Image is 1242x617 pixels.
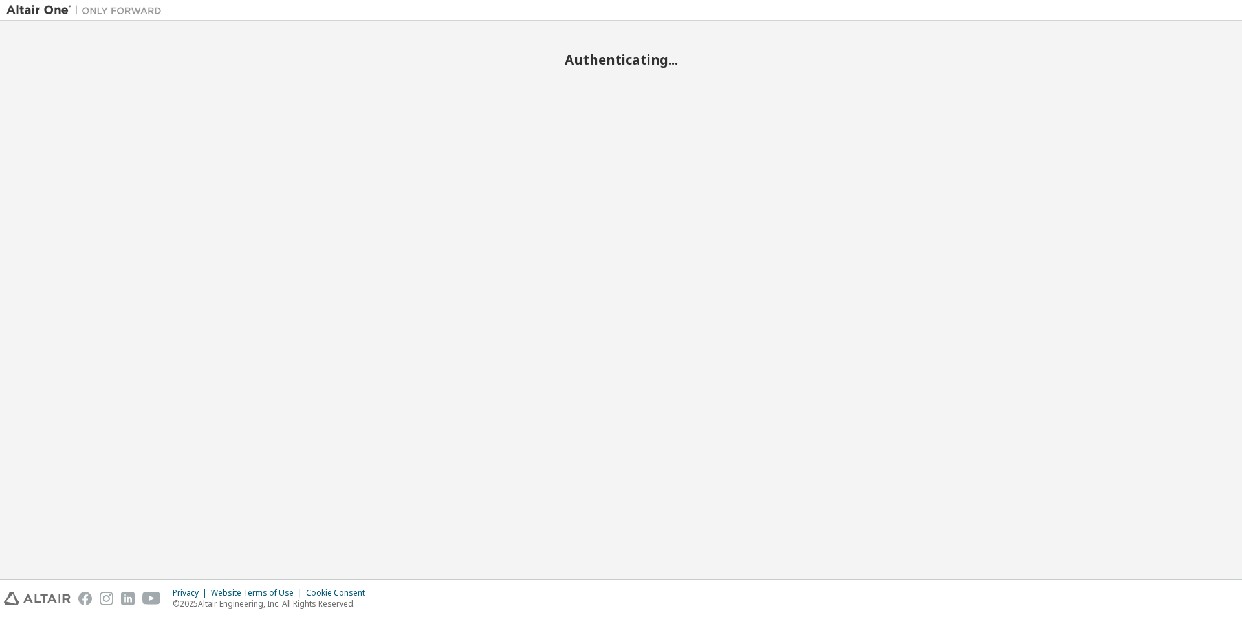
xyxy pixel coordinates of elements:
[4,592,71,605] img: altair_logo.svg
[173,598,373,609] p: © 2025 Altair Engineering, Inc. All Rights Reserved.
[78,592,92,605] img: facebook.svg
[173,588,211,598] div: Privacy
[306,588,373,598] div: Cookie Consent
[121,592,135,605] img: linkedin.svg
[6,4,168,17] img: Altair One
[100,592,113,605] img: instagram.svg
[211,588,306,598] div: Website Terms of Use
[142,592,161,605] img: youtube.svg
[6,51,1236,68] h2: Authenticating...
